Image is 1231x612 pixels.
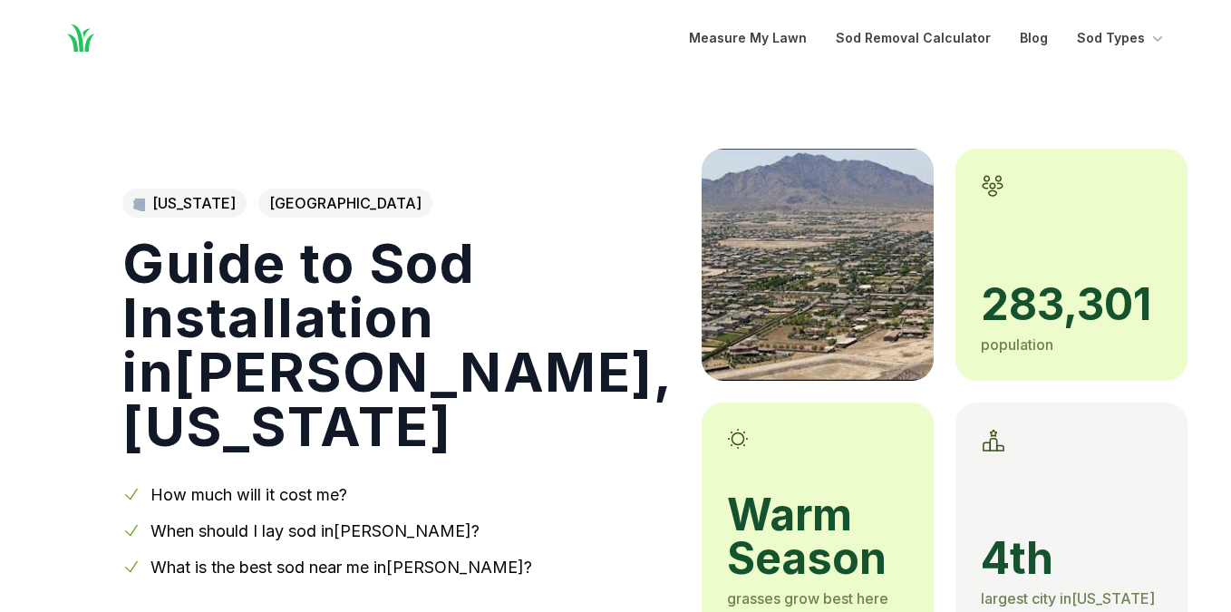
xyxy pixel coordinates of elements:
a: When should I lay sod in[PERSON_NAME]? [150,521,480,540]
img: Arizona state outline [133,197,145,211]
a: How much will it cost me? [150,485,347,504]
span: [GEOGRAPHIC_DATA] [258,189,432,218]
h1: Guide to Sod Installation in [PERSON_NAME] , [US_STATE] [122,236,673,453]
a: What is the best sod near me in[PERSON_NAME]? [150,558,532,577]
button: Sod Types [1077,27,1167,49]
img: A picture of Chandler [702,149,934,381]
a: Measure My Lawn [689,27,807,49]
a: Blog [1020,27,1048,49]
a: [US_STATE] [122,189,247,218]
span: warm season [727,493,908,580]
span: 283,301 [981,283,1162,326]
span: population [981,335,1053,354]
span: 4th [981,537,1162,580]
a: Sod Removal Calculator [836,27,991,49]
span: grasses grow best here [727,589,888,607]
span: largest city in [US_STATE] [981,589,1155,607]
